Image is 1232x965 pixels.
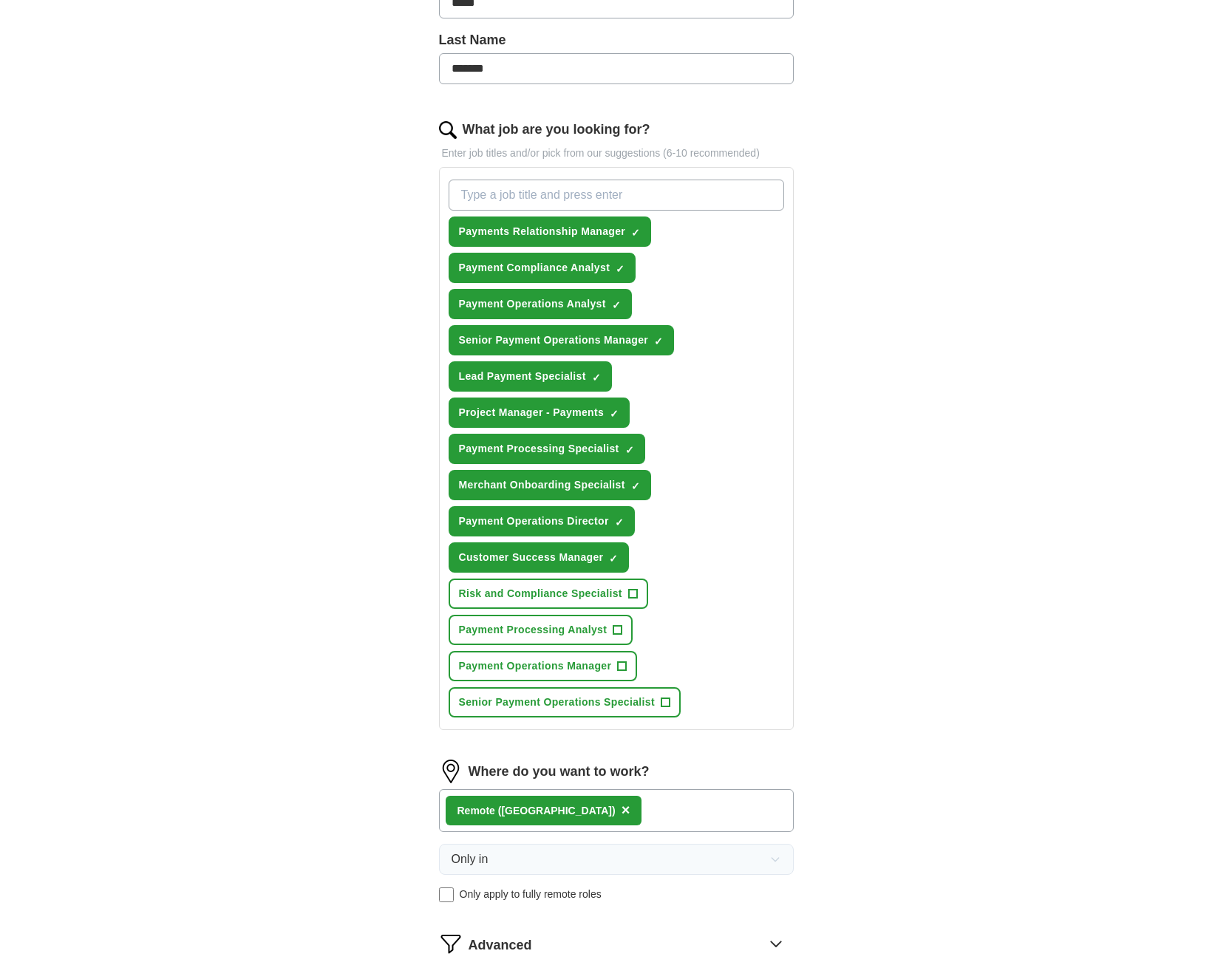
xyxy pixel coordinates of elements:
span: ✓ [625,444,634,456]
span: × [622,802,630,818]
button: Payment Compliance Analyst✓ [449,253,636,283]
button: Lead Payment Specialist✓ [449,361,612,392]
span: ✓ [612,299,621,311]
button: Project Manager - Payments✓ [449,398,630,428]
button: Payment Processing Specialist✓ [449,434,645,464]
button: Senior Payment Operations Manager✓ [449,325,675,355]
span: Payment Operations Director [459,514,609,529]
button: Risk and Compliance Specialist [449,579,648,609]
span: ✓ [631,227,640,239]
span: Only apply to fully remote roles [460,887,602,902]
input: Type a job title and press enter [449,180,784,211]
span: ✓ [615,516,624,528]
span: Senior Payment Operations Manager [459,333,649,348]
span: Payment Processing Specialist [459,441,619,457]
span: Lead Payment Specialist [459,369,586,384]
button: Only in [439,844,794,875]
span: ✓ [609,553,618,565]
p: Enter job titles and/or pick from our suggestions (6-10 recommended) [439,146,794,161]
label: What job are you looking for? [463,120,650,140]
img: filter [439,932,463,955]
label: Last Name [439,30,794,50]
input: Only apply to fully remote roles [439,887,454,902]
span: Merchant Onboarding Specialist [459,477,625,493]
button: Payment Operations Manager [449,651,638,681]
span: Payment Processing Analyst [459,622,608,638]
span: ✓ [592,372,601,383]
span: ✓ [610,408,619,420]
button: Payment Operations Analyst✓ [449,289,632,319]
span: Payment Operations Analyst [459,296,606,312]
img: location.png [439,760,463,783]
span: Customer Success Manager [459,550,604,565]
div: Remote ([GEOGRAPHIC_DATA]) [457,803,616,819]
button: Merchant Onboarding Specialist✓ [449,470,651,500]
span: Senior Payment Operations Specialist [459,695,655,710]
button: Payments Relationship Manager✓ [449,216,652,247]
span: Risk and Compliance Specialist [459,586,622,601]
span: ✓ [654,335,663,347]
button: Payment Processing Analyst [449,615,633,645]
img: search.png [439,121,457,139]
span: Payments Relationship Manager [459,224,626,239]
label: Where do you want to work? [469,762,650,782]
span: ✓ [616,263,624,275]
span: Payment Operations Manager [459,658,612,674]
span: Payment Compliance Analyst [459,260,610,276]
span: Only in [452,850,489,868]
span: ✓ [631,480,640,492]
span: Project Manager - Payments [459,405,605,420]
button: Customer Success Manager✓ [449,542,630,573]
button: × [622,799,630,822]
span: Advanced [469,935,532,955]
button: Payment Operations Director✓ [449,506,635,536]
button: Senior Payment Operations Specialist [449,687,681,717]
